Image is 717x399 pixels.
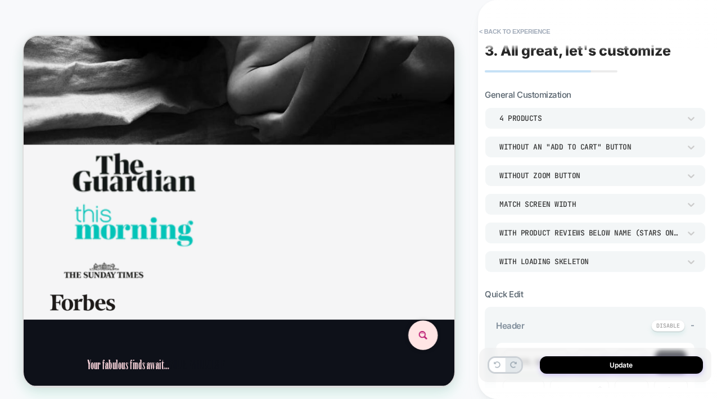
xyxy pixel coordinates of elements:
[22,223,272,282] img: Beae Gallery
[485,89,571,100] span: General Customization
[499,257,680,266] div: WITH LOADING SKELETON
[485,289,523,300] span: Quick Edit
[691,320,695,330] span: -
[499,142,680,152] div: Without an "add to cart" button
[499,228,680,238] div: With Product Reviews Below Name (Stars Only)
[474,22,556,40] button: < Back to experience
[22,291,191,333] img: Beae Gallery
[485,42,671,59] span: 3. All great, let's customize
[22,342,135,369] img: Beae Gallery
[540,356,703,374] button: Update
[499,199,680,209] div: Match Screen Width
[499,114,680,123] div: 4 Products
[496,320,524,331] span: Header
[22,154,272,214] img: Beae Gallery
[499,171,680,180] div: Without Zoom Button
